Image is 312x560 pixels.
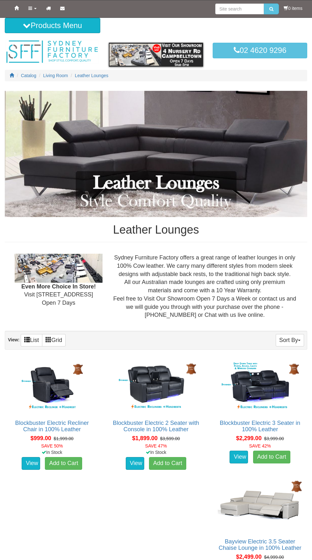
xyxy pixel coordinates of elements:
[109,43,203,67] img: showroom.gif
[149,457,186,470] a: Add to Cart
[215,4,264,14] input: Site search
[41,443,63,448] font: SAVE 50%
[5,18,100,33] button: Products Menu
[220,420,300,433] a: Blockbuster Electric 3 Seater in 100% Leather
[236,435,262,441] span: $2,299.00
[43,73,68,78] a: Living Room
[107,254,302,319] div: Sydney Furniture Factory offers a great range of leather lounges in only 100% Cow leather. We car...
[21,334,42,346] a: List
[5,91,307,217] img: Leather Lounges
[132,435,158,441] span: $1,899.00
[21,283,96,290] b: Even More Choice In Store!
[112,360,200,413] img: Blockbuster Electric 2 Seater with Console in 100% Leather
[160,436,180,441] del: $3,599.00
[126,457,144,470] a: View
[5,40,99,64] img: Sydney Furniture Factory
[21,73,36,78] a: Catalog
[213,43,307,58] a: 02 4620 9296
[8,360,96,413] img: Blockbuster Electric Recliner Chair in 100% Leather
[145,443,167,448] font: SAVE 47%
[15,420,89,433] a: Blockbuster Electric Recliner Chair in 100% Leather
[4,449,101,455] div: In Stock
[42,334,66,346] a: Grid
[216,360,304,413] img: Blockbuster Electric 3 Seater in 100% Leather
[15,254,103,282] img: Showroom
[249,443,271,448] font: SAVE 42%
[108,449,205,455] div: In Stock
[276,334,304,346] button: Sort By
[264,436,284,441] del: $3,999.00
[31,435,51,441] span: $999.00
[236,554,262,560] span: $2,499.00
[216,478,304,532] img: Bayview Electric 3.5 Seater Chaise Lounge in 100% Leather
[10,254,107,307] div: Visit [STREET_ADDRESS] Open 7 Days
[230,451,248,463] a: View
[264,555,284,560] del: $4,999.00
[75,73,108,78] a: Leather Lounges
[22,457,40,470] a: View
[5,223,307,236] h1: Leather Lounges
[54,436,74,441] del: $1,999.00
[253,451,290,463] a: Add to Cart
[113,420,199,433] a: Blockbuster Electric 2 Seater with Console in 100% Leather
[284,5,302,11] li: 0 items
[219,538,301,551] a: Bayview Electric 3.5 Seater Chaise Lounge in 100% Leather
[45,457,82,470] a: Add to Cart
[8,337,19,342] strong: View:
